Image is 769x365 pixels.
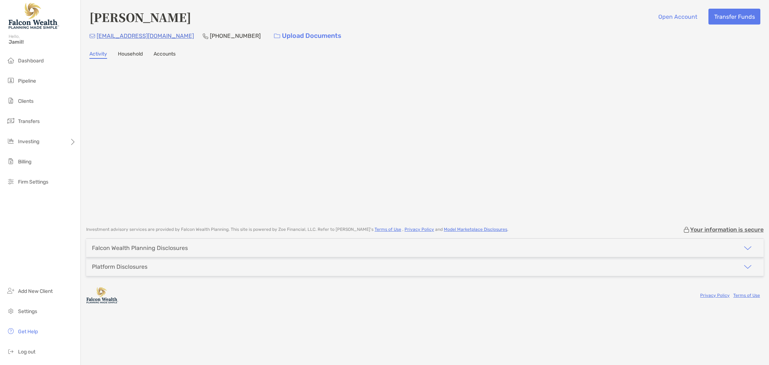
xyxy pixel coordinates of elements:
a: Model Marketplace Disclosures [444,227,507,232]
img: icon arrow [743,244,752,252]
span: Investing [18,138,39,145]
span: Jamil! [9,39,76,45]
p: Your information is secure [690,226,764,233]
div: Falcon Wealth Planning Disclosures [92,245,188,251]
a: Household [118,51,143,59]
img: Phone Icon [203,33,208,39]
img: clients icon [6,96,15,105]
a: Terms of Use [733,293,760,298]
p: [PHONE_NUMBER] [210,31,261,40]
img: Falcon Wealth Planning Logo [9,3,59,29]
a: Privacy Policy [700,293,730,298]
img: settings icon [6,307,15,315]
span: Log out [18,349,35,355]
span: Firm Settings [18,179,48,185]
span: Add New Client [18,288,53,294]
img: Email Icon [89,34,95,38]
span: Billing [18,159,31,165]
span: Clients [18,98,34,104]
button: Transfer Funds [708,9,760,25]
img: get-help icon [6,327,15,335]
a: Activity [89,51,107,59]
img: firm-settings icon [6,177,15,186]
a: Accounts [154,51,176,59]
div: Platform Disclosures [92,263,147,270]
span: Get Help [18,329,38,335]
img: add_new_client icon [6,286,15,295]
p: Investment advisory services are provided by Falcon Wealth Planning . This site is powered by Zoe... [86,227,508,232]
span: Pipeline [18,78,36,84]
p: [EMAIL_ADDRESS][DOMAIN_NAME] [97,31,194,40]
img: investing icon [6,137,15,145]
img: transfers icon [6,116,15,125]
button: Open Account [653,9,703,25]
span: Settings [18,308,37,315]
span: Dashboard [18,58,44,64]
a: Terms of Use [375,227,401,232]
img: icon arrow [743,263,752,271]
a: Upload Documents [269,28,346,44]
h4: [PERSON_NAME] [89,9,191,25]
img: logout icon [6,347,15,356]
img: pipeline icon [6,76,15,85]
span: Transfers [18,118,40,124]
img: button icon [274,34,280,39]
img: company logo [86,287,119,303]
img: dashboard icon [6,56,15,65]
a: Privacy Policy [405,227,434,232]
img: billing icon [6,157,15,166]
